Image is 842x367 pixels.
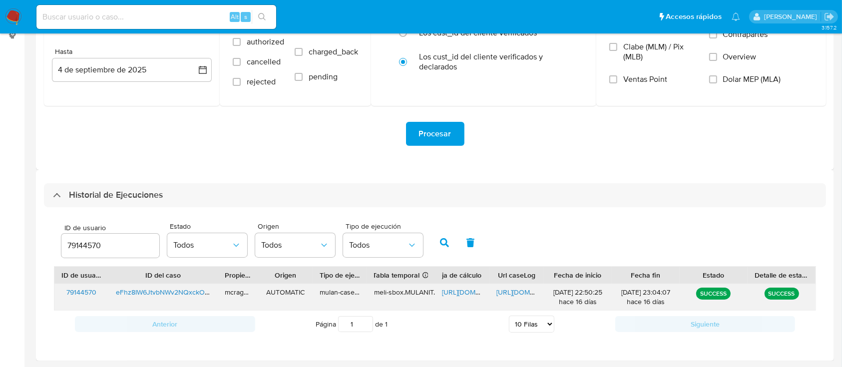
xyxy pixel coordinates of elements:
[824,11,835,22] a: Salir
[244,12,247,21] span: s
[231,12,239,21] span: Alt
[822,23,837,31] span: 3.157.2
[732,12,740,21] a: Notificaciones
[666,11,722,22] span: Accesos rápidos
[36,10,276,23] input: Buscar usuario o caso...
[764,12,821,21] p: marielabelen.cragno@mercadolibre.com
[252,10,272,24] button: search-icon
